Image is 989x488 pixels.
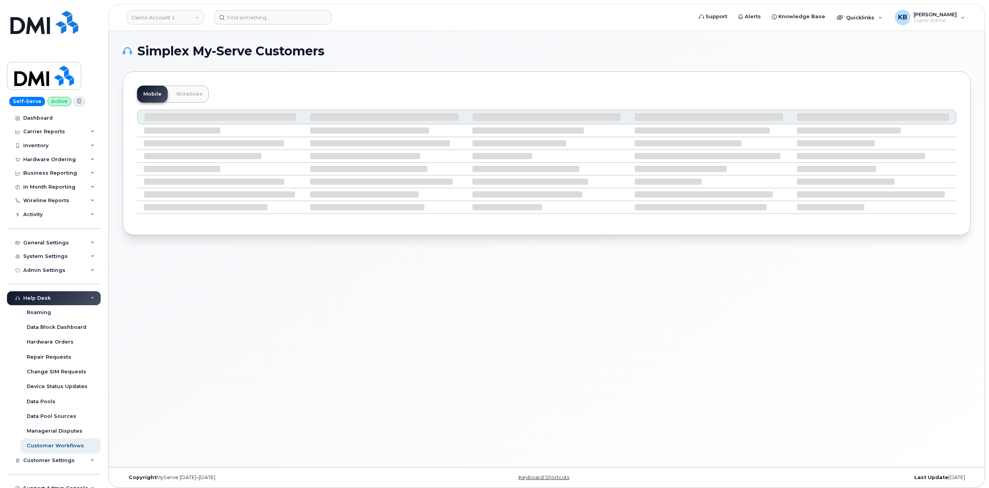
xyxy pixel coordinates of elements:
[137,86,168,103] a: Mobile
[519,474,569,480] a: Keyboard Shortcuts
[137,45,325,57] span: Simplex My-Serve Customers
[129,474,156,480] strong: Copyright
[688,474,971,481] div: [DATE]
[914,474,948,480] strong: Last Update
[170,86,209,103] a: Wirelines
[123,474,405,481] div: MyServe [DATE]–[DATE]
